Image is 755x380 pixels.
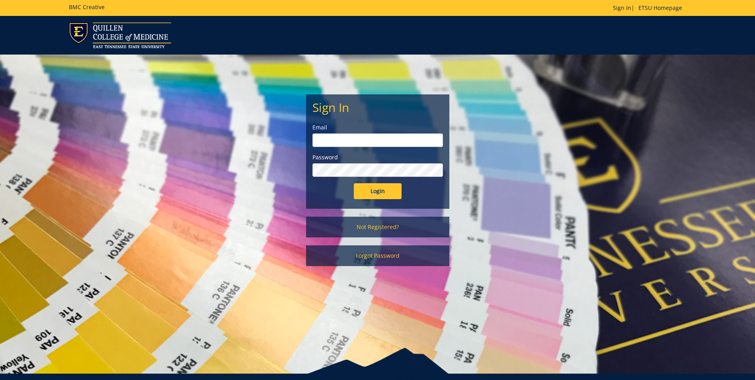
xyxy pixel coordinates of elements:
[69,4,105,10] h5: BMC Creative
[306,245,449,266] a: Forgot Password
[312,101,443,114] h2: Sign In
[312,123,443,131] label: Email
[634,4,686,12] a: ETSU Homepage
[613,4,686,12] p: |
[613,4,631,12] a: Sign In
[306,217,449,237] a: Not Registered?
[354,183,402,199] input: Login
[312,153,443,161] label: Password
[69,22,171,48] img: ETSU logo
